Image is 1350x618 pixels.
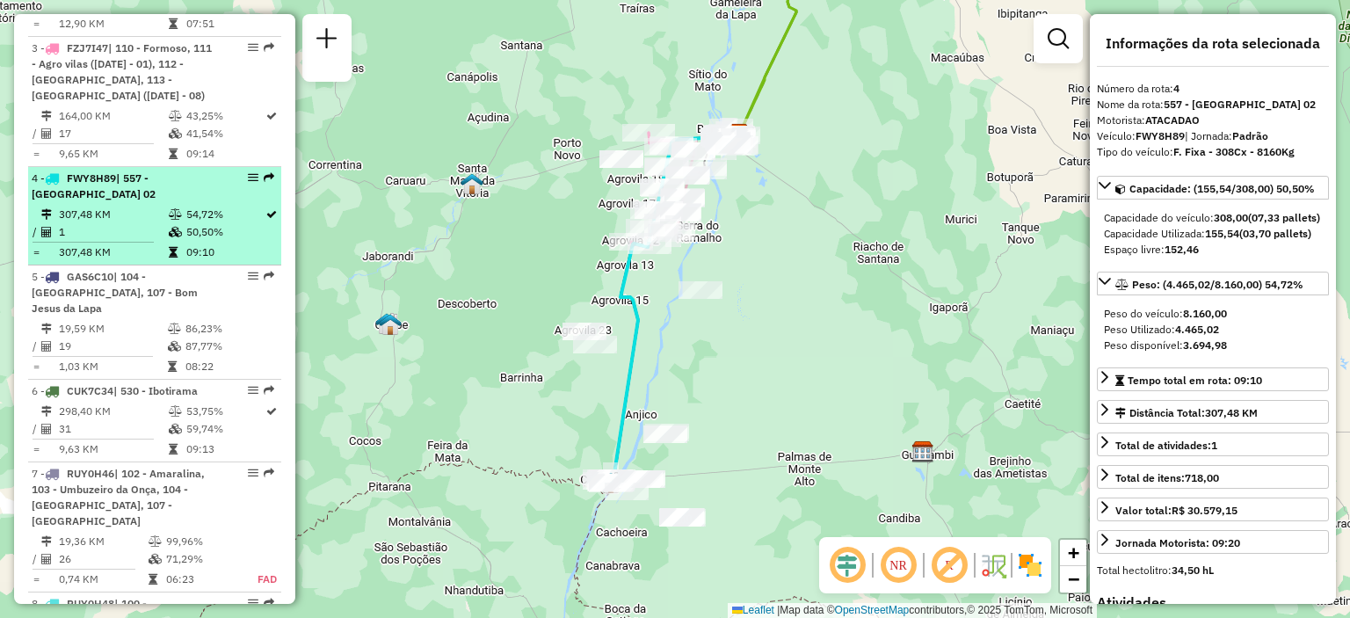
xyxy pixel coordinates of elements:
[248,271,258,281] em: Opções
[1097,144,1329,160] div: Tipo do veículo:
[58,107,168,125] td: 164,00 KM
[149,554,162,564] i: % de utilização da cubagem
[1165,243,1199,256] strong: 152,46
[264,271,274,281] em: Rota exportada
[58,571,148,588] td: 0,74 KM
[1016,551,1044,579] img: Exibir/Ocultar setores
[58,403,168,420] td: 298,40 KM
[1060,566,1086,593] a: Zoom out
[32,467,205,527] span: | 102 - Amaralina, 103 - Umbuzeiro da Onça, 104 - [GEOGRAPHIC_DATA], 107 - [GEOGRAPHIC_DATA]
[1115,535,1240,551] div: Jornada Motorista: 09:20
[185,320,273,338] td: 86,23%
[1232,129,1268,142] strong: Padrão
[660,508,704,526] div: Atividade não roteirizada - JUAREZ GOMES PEDROSO
[32,145,40,163] td: =
[264,172,274,183] em: Rota exportada
[41,324,52,334] i: Distância Total
[1239,227,1311,240] strong: (03,70 pallets)
[41,424,52,434] i: Total de Atividades
[1097,563,1329,578] div: Total hectolitro:
[32,270,198,315] span: 5 -
[185,244,265,261] td: 09:10
[619,470,663,488] div: Atividade não roteirizada - BAR DO RAIMUNDO
[826,544,868,586] span: Ocultar deslocamento
[41,111,52,121] i: Distância Total
[1097,465,1329,489] a: Total de itens:718,00
[58,358,167,375] td: 1,03 KM
[1097,498,1329,521] a: Valor total:R$ 30.579,15
[1097,81,1329,97] div: Número da rota:
[113,384,198,397] span: | 530 - Ibotirama
[1068,542,1079,563] span: +
[165,533,238,550] td: 99,96%
[168,341,181,352] i: % de utilização da cubagem
[32,571,40,588] td: =
[1104,210,1322,226] div: Capacidade do veículo:
[58,420,168,438] td: 31
[169,227,182,237] i: % de utilização da cubagem
[185,338,273,355] td: 87,77%
[58,533,148,550] td: 19,36 KM
[32,171,156,200] span: | 557 - [GEOGRAPHIC_DATA] 02
[32,15,40,33] td: =
[169,424,182,434] i: % de utilização da cubagem
[1097,272,1329,295] a: Peso: (4.465,02/8.160,00) 54,72%
[58,125,168,142] td: 17
[1097,113,1329,128] div: Motorista:
[32,550,40,568] td: /
[266,209,277,220] i: Rota otimizada
[645,424,689,441] div: Atividade não roteirizada - NILZETE SANTANA DE JESUS
[599,150,643,168] div: Atividade não roteirizada - BAR DO MIR
[679,281,722,299] div: Atividade não roteirizada - VALMIR
[169,247,178,258] i: Tempo total em rota
[169,149,178,159] i: Tempo total em rota
[41,209,52,220] i: Distância Total
[461,172,483,195] img: RT PA - Santa Maria da Vitória
[1097,433,1329,456] a: Total de atividades:1
[264,468,274,478] em: Rota exportada
[1104,338,1322,353] div: Peso disponível:
[41,406,52,417] i: Distância Total
[185,145,265,163] td: 09:14
[375,312,398,335] img: P.A Coribe
[266,111,277,121] i: Rota otimizada
[1104,307,1227,320] span: Peso do veículo:
[1248,211,1320,224] strong: (07,33 pallets)
[168,324,181,334] i: % de utilização do peso
[149,574,157,585] i: Tempo total em rota
[1164,98,1316,111] strong: 557 - [GEOGRAPHIC_DATA] 02
[185,358,273,375] td: 08:22
[1185,129,1268,142] span: | Jornada:
[1136,129,1185,142] strong: FWY8H89
[1097,97,1329,113] div: Nome da rota:
[32,125,40,142] td: /
[67,467,114,480] span: RUY0H46
[660,509,704,527] div: Atividade não roteirizada - MERC E LANCHONETE S
[1104,242,1322,258] div: Espaço livre:
[32,467,205,527] span: 7 -
[264,42,274,53] em: Rota exportada
[1104,322,1322,338] div: Peso Utilizado:
[185,125,265,142] td: 41,54%
[32,41,212,102] span: | 110 - Formoso, 111 - Agro vilas ([DATE] - 01), 112 - [GEOGRAPHIC_DATA], 113 - [GEOGRAPHIC_DATA]...
[1097,530,1329,554] a: Jornada Motorista: 09:20
[185,440,265,458] td: 09:13
[1183,338,1227,352] strong: 3.694,98
[573,336,617,353] div: Atividade não roteirizada - DILSON COSTA MOREIRA
[1068,568,1079,590] span: −
[605,483,649,500] div: Atividade não roteirizada - PANIFICADORA E LANCH
[32,171,156,200] span: 4 -
[1097,594,1329,611] h4: Atividades
[248,42,258,53] em: Opções
[264,598,274,608] em: Rota exportada
[1060,540,1086,566] a: Zoom in
[911,440,934,463] img: CDD Guanambi
[659,509,703,527] div: Atividade não roteirizada - MERCEARIA SILVA BONF
[32,270,198,315] span: | 104 - [GEOGRAPHIC_DATA], 107 - Bom Jesus da Lapa
[32,440,40,458] td: =
[169,18,178,29] i: Tempo total em rota
[777,604,780,616] span: |
[1097,367,1329,391] a: Tempo total em rota: 09:10
[32,420,40,438] td: /
[1115,405,1258,421] div: Distância Total:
